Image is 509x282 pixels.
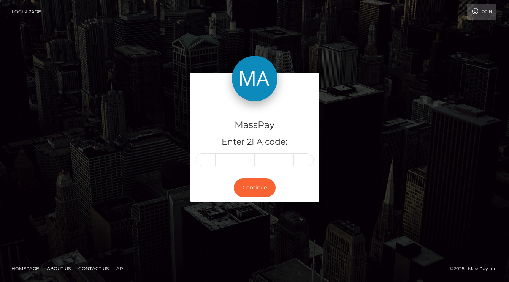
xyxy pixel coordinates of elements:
[234,178,276,197] button: Continue
[8,263,42,274] a: Homepage
[12,4,41,20] a: Login Page
[44,263,74,274] a: About Us
[450,265,503,273] div: © 2025 , MassPay Inc.
[196,118,314,132] h4: MassPay
[113,263,128,274] a: API
[196,136,314,148] h5: Enter 2FA code:
[232,56,277,101] img: MassPay
[467,4,496,20] a: Login
[75,263,112,274] a: Contact Us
